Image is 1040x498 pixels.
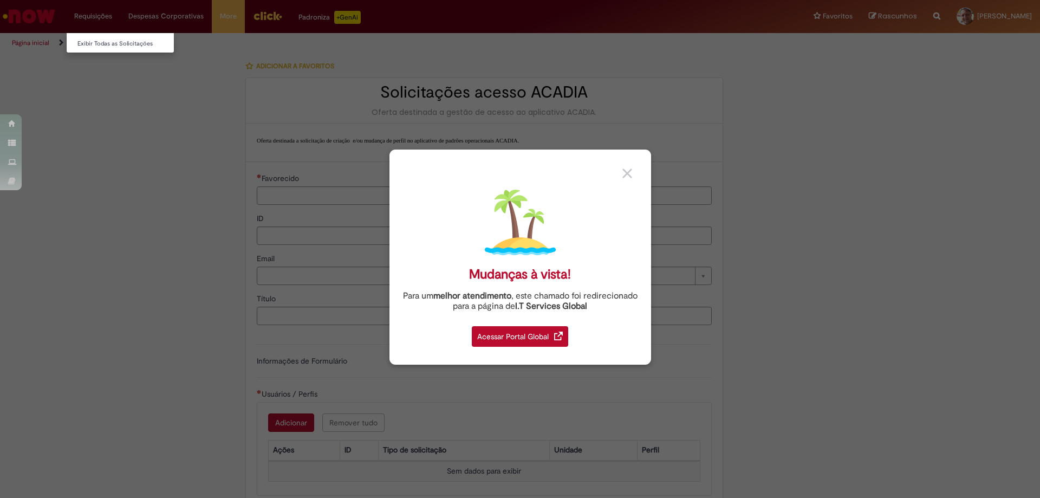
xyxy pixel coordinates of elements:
[472,326,568,347] div: Acessar Portal Global
[469,267,571,282] div: Mudanças à vista!
[515,295,587,312] a: I.T Services Global
[472,320,568,347] a: Acessar Portal Global
[485,187,556,258] img: island.png
[554,332,563,340] img: redirect_link.png
[66,33,174,53] ul: Requisições
[67,38,186,50] a: Exibir Todas as Solicitações
[433,290,511,301] strong: melhor atendimento
[622,169,632,178] img: close_button_grey.png
[398,291,643,312] div: Para um , este chamado foi redirecionado para a página de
